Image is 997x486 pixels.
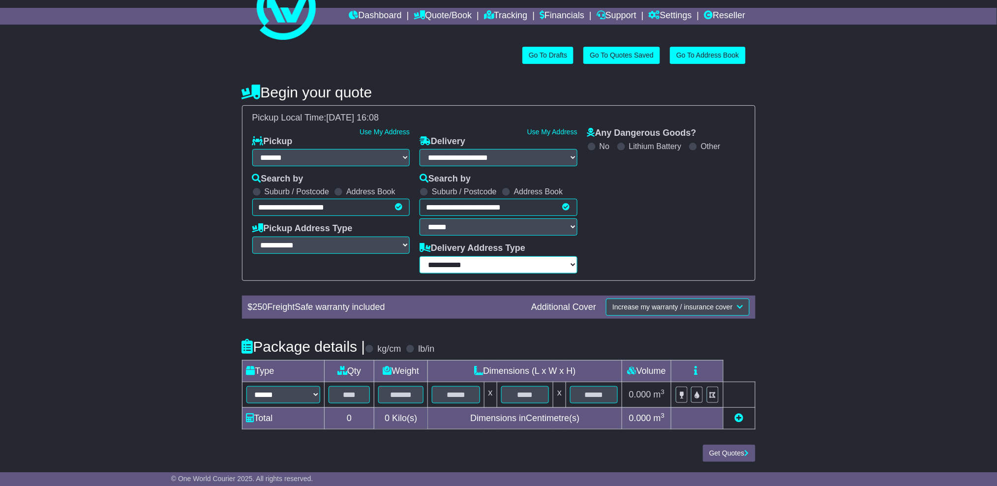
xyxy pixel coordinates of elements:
span: [DATE] 16:08 [327,113,379,122]
label: kg/cm [377,344,401,355]
a: Use My Address [360,128,410,136]
h4: Package details | [242,338,365,355]
label: Delivery [420,136,465,147]
label: Search by [252,174,303,184]
button: Increase my warranty / insurance cover [606,299,749,316]
a: Go To Drafts [522,47,574,64]
label: Other [701,142,721,151]
span: 0.000 [629,413,651,423]
label: Delivery Address Type [420,243,525,254]
td: Dimensions in Centimetre(s) [428,407,622,429]
span: 0 [385,413,390,423]
label: Pickup [252,136,293,147]
span: m [654,390,665,399]
a: Financials [540,8,584,25]
label: No [600,142,609,151]
div: Pickup Local Time: [247,113,750,123]
label: Suburb / Postcode [265,187,330,196]
h4: Begin your quote [242,84,755,100]
button: Get Quotes [703,445,755,462]
span: © One World Courier 2025. All rights reserved. [171,475,313,483]
label: Address Book [346,187,395,196]
a: Reseller [704,8,745,25]
td: Weight [374,360,428,382]
a: Go To Address Book [670,47,745,64]
sup: 3 [661,412,665,419]
td: x [484,382,497,407]
sup: 3 [661,388,665,395]
span: Increase my warranty / insurance cover [612,303,732,311]
a: Support [597,8,636,25]
span: m [654,413,665,423]
a: Settings [649,8,692,25]
td: Type [242,360,324,382]
label: Search by [420,174,471,184]
label: lb/in [418,344,434,355]
a: Dashboard [349,8,402,25]
td: Qty [324,360,374,382]
a: Use My Address [527,128,577,136]
span: 0.000 [629,390,651,399]
td: Total [242,407,324,429]
a: Quote/Book [414,8,472,25]
label: Lithium Battery [629,142,682,151]
div: Additional Cover [526,302,601,313]
td: x [553,382,566,407]
a: Add new item [735,413,744,423]
label: Pickup Address Type [252,223,353,234]
label: Address Book [514,187,563,196]
td: Volume [622,360,671,382]
a: Go To Quotes Saved [583,47,660,64]
td: 0 [324,407,374,429]
label: Suburb / Postcode [432,187,497,196]
td: Dimensions (L x W x H) [428,360,622,382]
span: 250 [253,302,268,312]
td: Kilo(s) [374,407,428,429]
a: Tracking [484,8,527,25]
label: Any Dangerous Goods? [587,128,696,139]
div: $ FreightSafe warranty included [243,302,527,313]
